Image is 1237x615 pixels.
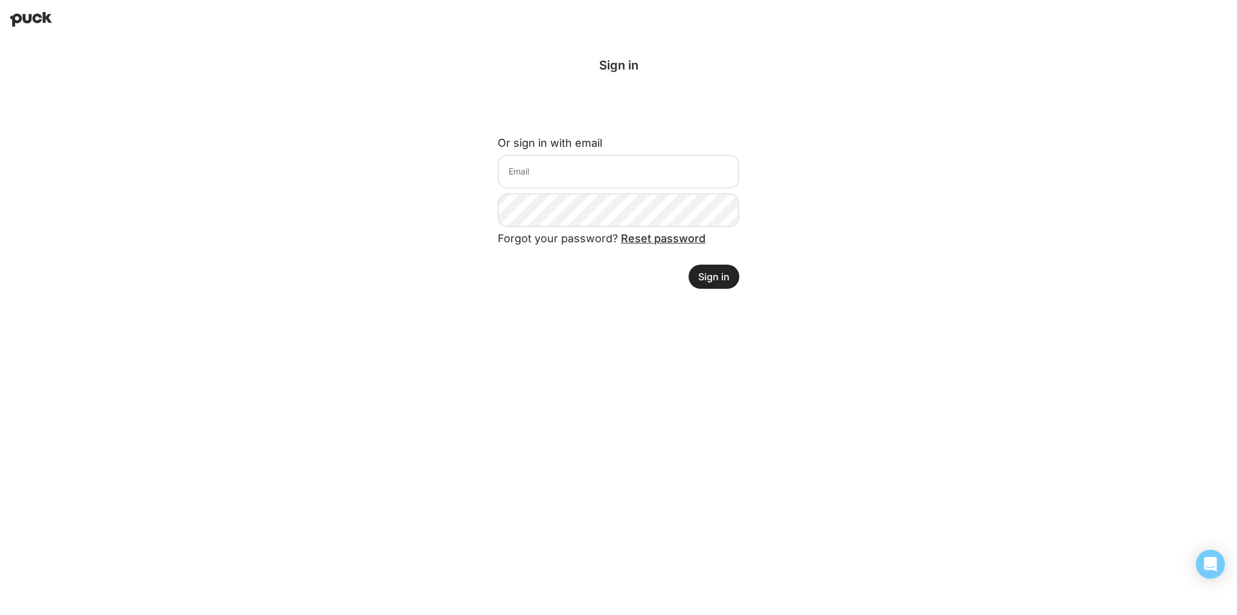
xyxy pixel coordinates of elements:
label: Or sign in with email [498,137,602,149]
div: Open Intercom Messenger [1196,550,1225,579]
span: Forgot your password? [498,232,705,245]
input: Email [498,155,739,188]
button: Sign in [689,265,739,289]
a: Reset password [621,232,705,245]
iframe: Sign in with Google Button [492,93,745,120]
div: Sign in [498,58,739,72]
img: Puck home [10,12,52,27]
